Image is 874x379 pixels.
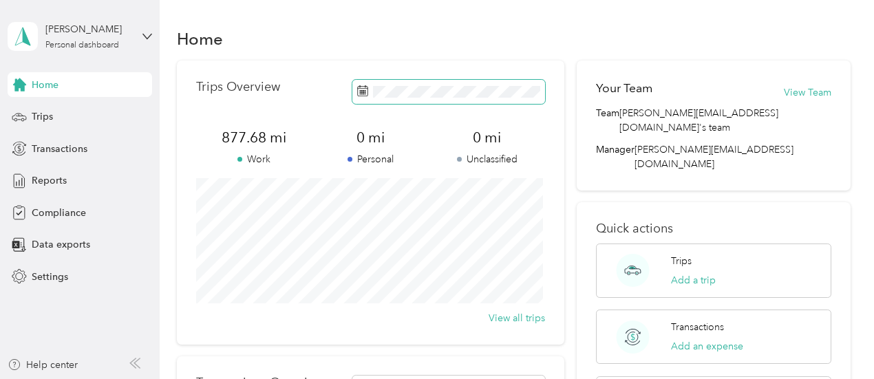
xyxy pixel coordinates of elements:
[489,311,545,325] button: View all trips
[784,85,831,100] button: View Team
[596,106,619,135] span: Team
[671,339,743,354] button: Add an expense
[45,41,119,50] div: Personal dashboard
[32,142,87,156] span: Transactions
[312,128,429,147] span: 0 mi
[596,142,635,171] span: Manager
[196,80,280,94] p: Trips Overview
[596,221,831,236] p: Quick actions
[177,32,223,46] h1: Home
[671,254,692,268] p: Trips
[32,109,53,124] span: Trips
[32,270,68,284] span: Settings
[671,320,724,334] p: Transactions
[429,152,545,166] p: Unclassified
[429,128,545,147] span: 0 mi
[635,144,793,170] span: [PERSON_NAME][EMAIL_ADDRESS][DOMAIN_NAME]
[196,152,312,166] p: Work
[32,206,86,220] span: Compliance
[671,273,716,288] button: Add a trip
[196,128,312,147] span: 877.68 mi
[32,237,90,252] span: Data exports
[797,302,874,379] iframe: Everlance-gr Chat Button Frame
[596,80,652,97] h2: Your Team
[45,22,131,36] div: [PERSON_NAME]
[312,152,429,166] p: Personal
[619,106,831,135] span: [PERSON_NAME][EMAIL_ADDRESS][DOMAIN_NAME]'s team
[32,78,58,92] span: Home
[32,173,67,188] span: Reports
[8,358,78,372] button: Help center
